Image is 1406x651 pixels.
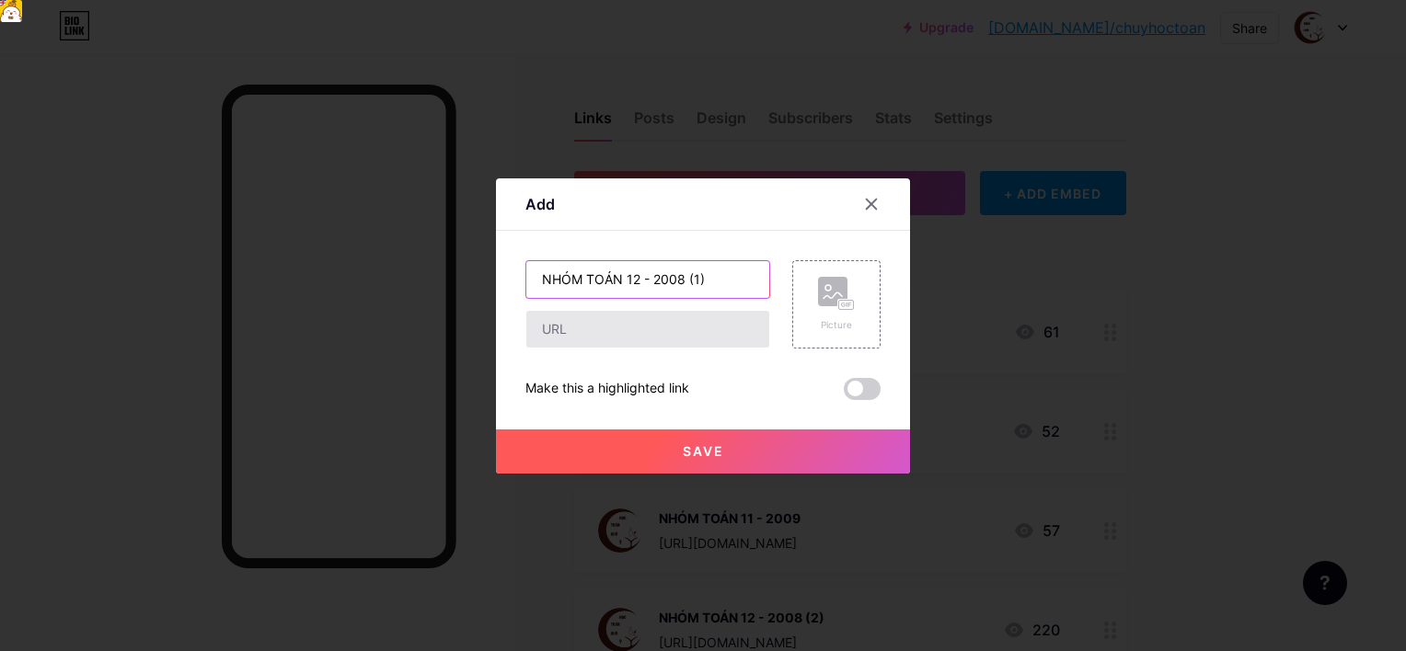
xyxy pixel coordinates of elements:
input: URL [526,311,769,348]
div: Picture [818,318,855,332]
span: Save [683,443,724,459]
input: Title [526,261,769,298]
button: Save [496,429,910,474]
div: Make this a highlighted link [525,378,689,400]
div: Add [525,193,555,215]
